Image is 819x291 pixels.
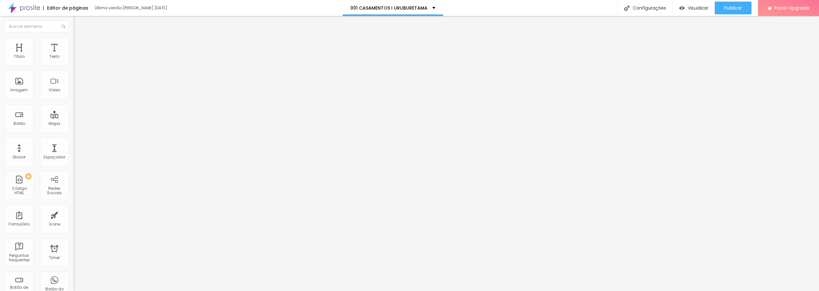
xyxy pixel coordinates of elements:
div: Código HTML [6,186,32,195]
div: Editor de páginas [43,6,88,10]
div: Vídeo [49,88,60,92]
img: Icone [61,25,65,28]
p: 001 CASAMENTOS I URUBURETAMA [350,6,427,10]
div: Ícone [49,222,60,226]
div: Timer [49,256,60,260]
img: view-1.svg [679,5,685,11]
div: Título [14,54,25,59]
span: Visualizar [688,5,708,11]
button: Visualizar [673,2,715,14]
div: Espaçador [44,155,65,159]
div: Imagem [11,88,28,92]
div: Redes Sociais [42,186,67,195]
img: Icone [624,5,630,11]
div: Formulário [9,222,30,226]
div: Mapa [49,121,60,126]
input: Buscar elemento [5,21,69,32]
div: Perguntas frequentes [6,253,32,263]
button: Publicar [715,2,751,14]
div: Divisor [13,155,26,159]
span: Fazer Upgrade [775,5,809,11]
div: Botão [13,121,25,126]
div: Texto [49,54,60,59]
div: Última versão [PERSON_NAME] [DATE] [95,6,168,10]
span: Publicar [724,5,742,11]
